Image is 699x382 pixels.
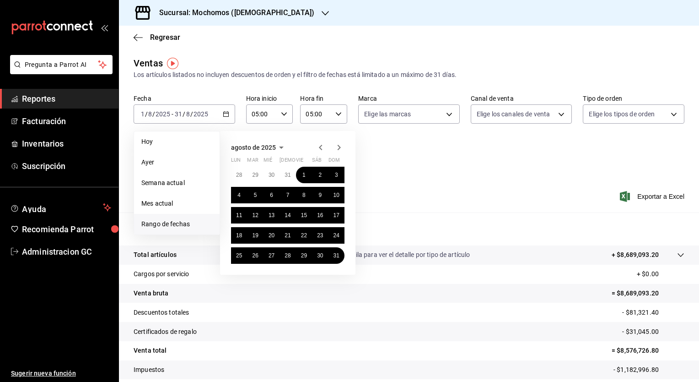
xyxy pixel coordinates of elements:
button: 6 de agosto de 2025 [263,187,280,203]
button: 31 de agosto de 2025 [328,247,344,264]
button: 30 de julio de 2025 [263,167,280,183]
input: -- [186,110,190,118]
label: Marca [358,95,460,102]
button: 20 de agosto de 2025 [263,227,280,244]
abbr: 5 de agosto de 2025 [254,192,257,198]
button: 8 de agosto de 2025 [296,187,312,203]
button: Tooltip marker [167,58,178,69]
span: Semana actual [141,178,212,188]
abbr: 30 de agosto de 2025 [317,252,323,259]
button: 18 de agosto de 2025 [231,227,247,244]
button: 28 de agosto de 2025 [280,247,296,264]
input: ---- [155,110,171,118]
span: Elige las marcas [364,109,411,119]
button: 31 de julio de 2025 [280,167,296,183]
abbr: 26 de agosto de 2025 [252,252,258,259]
input: -- [148,110,152,118]
input: ---- [193,110,209,118]
label: Hora fin [300,95,347,102]
abbr: miércoles [263,157,272,167]
span: Recomienda Parrot [22,223,111,235]
button: 30 de agosto de 2025 [312,247,328,264]
p: Descuentos totales [134,308,189,317]
abbr: 4 de agosto de 2025 [237,192,241,198]
span: agosto de 2025 [231,144,276,151]
abbr: 10 de agosto de 2025 [333,192,339,198]
abbr: 17 de agosto de 2025 [333,212,339,218]
abbr: 19 de agosto de 2025 [252,232,258,239]
button: Exportar a Excel [622,191,684,202]
abbr: jueves [280,157,333,167]
abbr: 28 de julio de 2025 [236,172,242,178]
span: Suscripción [22,160,111,172]
span: Facturación [22,115,111,127]
h3: Sucursal: Mochomos ([DEMOGRAPHIC_DATA]) [152,7,314,18]
abbr: 9 de agosto de 2025 [318,192,322,198]
button: Regresar [134,33,180,42]
abbr: 23 de agosto de 2025 [317,232,323,239]
abbr: 15 de agosto de 2025 [301,212,307,218]
abbr: 3 de agosto de 2025 [335,172,338,178]
abbr: martes [247,157,258,167]
span: Ayer [141,158,212,167]
span: Mes actual [141,199,212,208]
abbr: 14 de agosto de 2025 [285,212,290,218]
p: Da clic en la fila para ver el detalle por tipo de artículo [318,250,470,260]
button: 24 de agosto de 2025 [328,227,344,244]
button: 12 de agosto de 2025 [247,207,263,224]
abbr: 29 de agosto de 2025 [301,252,307,259]
div: Ventas [134,56,163,70]
span: / [145,110,148,118]
input: -- [174,110,183,118]
label: Canal de venta [471,95,572,102]
button: 29 de agosto de 2025 [296,247,312,264]
abbr: 29 de julio de 2025 [252,172,258,178]
span: Reportes [22,93,111,105]
abbr: 20 de agosto de 2025 [269,232,274,239]
abbr: 11 de agosto de 2025 [236,212,242,218]
abbr: 30 de julio de 2025 [269,172,274,178]
span: Administracion GC [22,246,111,258]
abbr: 2 de agosto de 2025 [318,172,322,178]
span: Sugerir nueva función [11,369,111,378]
p: + $0.00 [637,269,684,279]
p: - $1,182,996.80 [613,365,684,375]
button: 21 de agosto de 2025 [280,227,296,244]
button: 11 de agosto de 2025 [231,207,247,224]
input: -- [140,110,145,118]
p: Certificados de regalo [134,327,197,337]
p: = $8,576,726.80 [612,346,684,355]
label: Fecha [134,95,235,102]
p: + $8,689,093.20 [612,250,659,260]
button: 22 de agosto de 2025 [296,227,312,244]
span: Hoy [141,137,212,147]
button: 9 de agosto de 2025 [312,187,328,203]
span: Ayuda [22,202,99,213]
abbr: lunes [231,157,241,167]
button: 15 de agosto de 2025 [296,207,312,224]
button: 5 de agosto de 2025 [247,187,263,203]
abbr: 18 de agosto de 2025 [236,232,242,239]
button: 29 de julio de 2025 [247,167,263,183]
abbr: 27 de agosto de 2025 [269,252,274,259]
p: Venta total [134,346,167,355]
abbr: 7 de agosto de 2025 [286,192,290,198]
p: - $81,321.40 [622,308,684,317]
p: Impuestos [134,365,164,375]
button: 17 de agosto de 2025 [328,207,344,224]
abbr: 6 de agosto de 2025 [270,192,273,198]
abbr: 24 de agosto de 2025 [333,232,339,239]
button: 14 de agosto de 2025 [280,207,296,224]
p: Total artículos [134,250,177,260]
button: 7 de agosto de 2025 [280,187,296,203]
button: Pregunta a Parrot AI [10,55,113,74]
abbr: 1 de agosto de 2025 [302,172,306,178]
abbr: 31 de agosto de 2025 [333,252,339,259]
abbr: sábado [312,157,322,167]
abbr: 28 de agosto de 2025 [285,252,290,259]
p: - $31,045.00 [622,327,684,337]
span: - [172,110,173,118]
abbr: domingo [328,157,340,167]
button: 28 de julio de 2025 [231,167,247,183]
